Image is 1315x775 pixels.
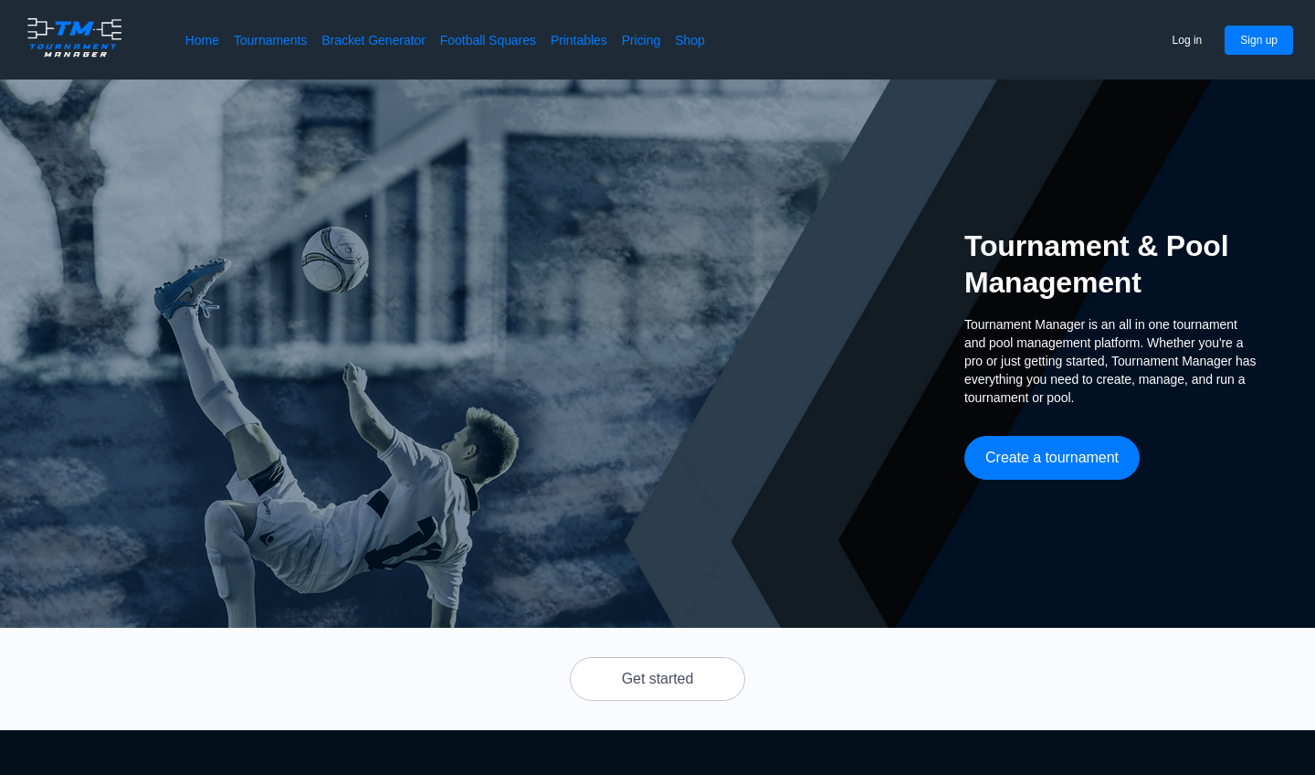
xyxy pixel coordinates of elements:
span: Tournament Manager is an all in one tournament and pool management platform. Whether you're a pro... [964,315,1257,407]
a: Shop [675,31,705,49]
a: Pricing [622,31,660,49]
button: Log in [1157,26,1218,55]
button: Get started [570,657,745,701]
a: Football Squares [440,31,536,49]
a: Home [185,31,219,49]
a: Bracket Generator [321,31,426,49]
a: Tournaments [234,31,307,49]
button: Sign up [1225,26,1293,55]
button: Create a tournament [964,436,1140,480]
a: Printables [551,31,607,49]
h2: Tournament & Pool Management [964,228,1257,301]
img: logo.ffa97a18e3bf2c7d.png [22,15,127,60]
